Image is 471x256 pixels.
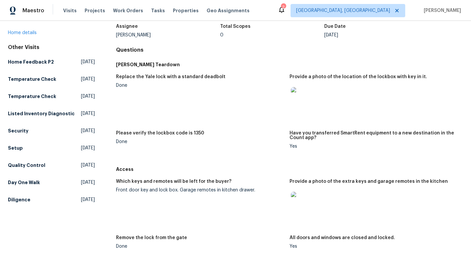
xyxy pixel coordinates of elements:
h5: Due Date [324,24,346,29]
h5: Provide a photo of the location of the lockbox with key in it. [290,75,427,79]
h5: Temperature Check [8,93,56,100]
div: [PERSON_NAME] [116,33,220,37]
a: Day One Walk[DATE] [8,177,95,188]
span: [DATE] [81,59,95,65]
span: Projects [85,7,105,14]
div: Other Visits [8,44,95,51]
span: [DATE] [81,179,95,186]
span: Properties [173,7,199,14]
h5: Total Scopes [220,24,251,29]
div: 2 [281,4,286,11]
span: [DATE] [81,93,95,100]
h5: Assignee [116,24,138,29]
span: [GEOGRAPHIC_DATA], [GEOGRAPHIC_DATA] [296,7,390,14]
a: Setup[DATE] [8,142,95,154]
h4: Questions [116,47,463,53]
span: [DATE] [81,110,95,117]
h5: Listed Inventory Diagnostic [8,110,75,117]
span: [DATE] [81,162,95,169]
div: Done [116,244,284,249]
a: Temperature Check[DATE] [8,90,95,102]
h5: All doors and windows are closed and locked. [290,235,395,240]
span: [DATE] [81,128,95,134]
a: Diligence[DATE] [8,194,95,206]
span: Work Orders [113,7,143,14]
h5: Please verify the lockbox code is 1350 [116,131,204,135]
h5: Quality Control [8,162,45,169]
h5: Remove the lock from the gate [116,235,187,240]
span: Visits [63,7,77,14]
a: Listed Inventory Diagnostic[DATE] [8,108,95,120]
h5: Temperature Check [8,76,56,82]
h5: [PERSON_NAME] Teardown [116,61,463,68]
a: Home Feedback P2[DATE] [8,56,95,68]
span: [PERSON_NAME] [421,7,461,14]
h5: Home Feedback P2 [8,59,54,65]
span: Tasks [151,8,165,13]
span: [DATE] [81,196,95,203]
h5: Replace the Yale lock with a standard deadbolt [116,75,225,79]
span: [DATE] [81,145,95,151]
div: Yes [290,144,458,149]
h5: Which keys and remotes will be left for the buyer? [116,179,231,184]
h5: Setup [8,145,23,151]
h5: Security [8,128,28,134]
h5: Access [116,166,463,173]
a: Quality Control[DATE] [8,159,95,171]
h5: Day One Walk [8,179,40,186]
div: Done [116,139,284,144]
div: [DATE] [324,33,428,37]
span: Geo Assignments [207,7,250,14]
span: [DATE] [81,76,95,82]
div: Yes [290,244,458,249]
span: Maestro [22,7,44,14]
div: Front door key and lock box. Garage remotes in kitchen drawer. [116,188,284,192]
h5: Provide a photo of the extra keys and garage remotes in the kitchen [290,179,448,184]
h5: Diligence [8,196,30,203]
div: 0 [220,33,324,37]
a: Temperature Check[DATE] [8,73,95,85]
h5: Have you transferred SmartRent equipment to a new destination in the Count app? [290,131,458,140]
a: Security[DATE] [8,125,95,137]
div: Done [116,83,284,88]
a: Home details [8,30,37,35]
